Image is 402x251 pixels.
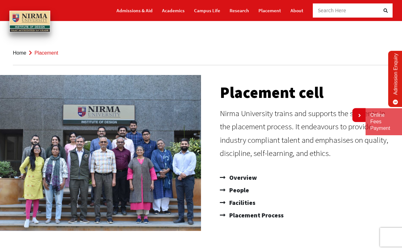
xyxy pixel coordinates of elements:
span: Facilities [228,196,255,209]
p: Nirma University trains and supports the students in the placement process. It endeavours to prov... [220,107,396,160]
nav: breadcrumb [13,41,389,65]
img: main_logo [9,11,50,32]
a: Admissions & Aid [117,5,153,16]
span: Placement [35,50,58,56]
a: Home [13,50,26,56]
span: People [228,184,249,196]
a: People [220,184,396,196]
a: Academics [162,5,185,16]
a: Placement [258,5,281,16]
a: Facilities [220,196,396,209]
span: Placement Process [228,209,284,222]
span: Overview [228,171,257,184]
a: Online Fees Payment [370,112,397,131]
a: Placement Process [220,209,396,222]
a: About [291,5,303,16]
h2: Placement cell [220,85,396,100]
a: Research [230,5,249,16]
a: Overview [220,171,396,184]
span: Search Here [318,7,346,14]
a: Campus Life [194,5,220,16]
